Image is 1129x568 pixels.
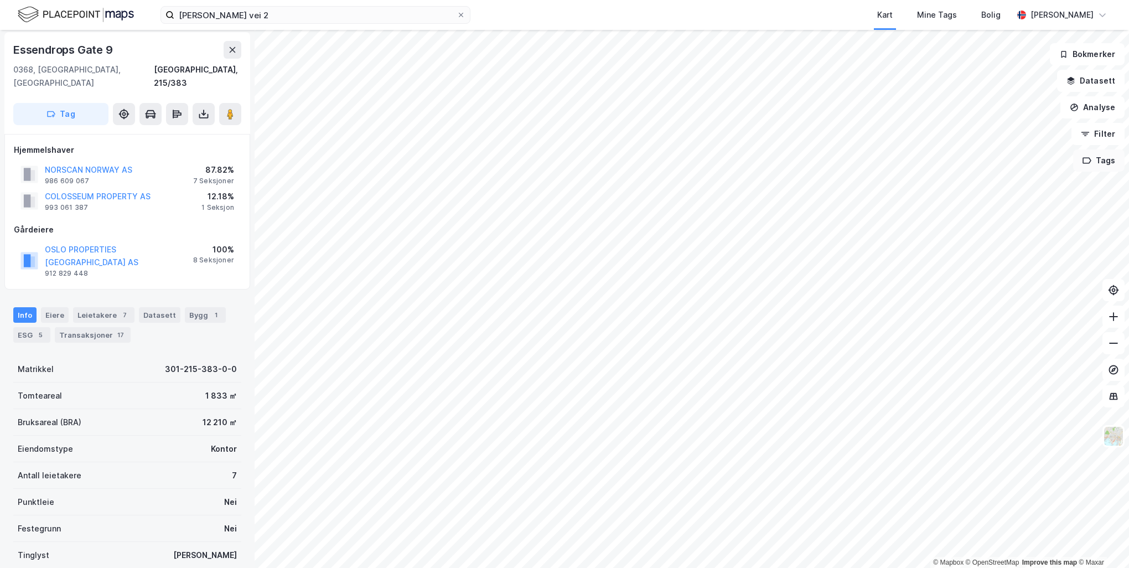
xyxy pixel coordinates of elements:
[1103,426,1124,447] img: Z
[18,5,134,24] img: logo.f888ab2527a4732fd821a326f86c7f29.svg
[35,329,46,340] div: 5
[966,559,1019,566] a: OpenStreetMap
[165,363,237,376] div: 301-215-383-0-0
[115,329,126,340] div: 17
[41,307,69,323] div: Eiere
[877,8,893,22] div: Kart
[981,8,1001,22] div: Bolig
[1022,559,1077,566] a: Improve this map
[1074,515,1129,568] iframe: Chat Widget
[174,7,457,23] input: Søk på adresse, matrikkel, gårdeiere, leietakere eller personer
[45,203,88,212] div: 993 061 387
[18,389,62,402] div: Tomteareal
[13,307,37,323] div: Info
[13,63,154,90] div: 0368, [GEOGRAPHIC_DATA], [GEOGRAPHIC_DATA]
[224,522,237,535] div: Nei
[119,309,130,321] div: 7
[224,495,237,509] div: Nei
[173,549,237,562] div: [PERSON_NAME]
[203,416,237,429] div: 12 210 ㎡
[1050,43,1125,65] button: Bokmerker
[45,177,89,185] div: 986 609 067
[18,469,81,482] div: Antall leietakere
[1057,70,1125,92] button: Datasett
[13,41,115,59] div: Essendrops Gate 9
[1071,123,1125,145] button: Filter
[201,203,234,212] div: 1 Seksjon
[73,307,134,323] div: Leietakere
[193,243,234,256] div: 100%
[193,177,234,185] div: 7 Seksjoner
[933,559,964,566] a: Mapbox
[232,469,237,482] div: 7
[139,307,180,323] div: Datasett
[18,416,81,429] div: Bruksareal (BRA)
[1073,149,1125,172] button: Tags
[210,309,221,321] div: 1
[185,307,226,323] div: Bygg
[1030,8,1094,22] div: [PERSON_NAME]
[193,163,234,177] div: 87.82%
[14,223,241,236] div: Gårdeiere
[18,442,73,456] div: Eiendomstype
[1060,96,1125,118] button: Analyse
[211,442,237,456] div: Kontor
[18,549,49,562] div: Tinglyst
[917,8,957,22] div: Mine Tags
[205,389,237,402] div: 1 833 ㎡
[13,327,50,343] div: ESG
[13,103,108,125] button: Tag
[18,522,61,535] div: Festegrunn
[14,143,241,157] div: Hjemmelshaver
[45,269,88,278] div: 912 829 448
[193,256,234,265] div: 8 Seksjoner
[18,495,54,509] div: Punktleie
[18,363,54,376] div: Matrikkel
[55,327,131,343] div: Transaksjoner
[154,63,241,90] div: [GEOGRAPHIC_DATA], 215/383
[201,190,234,203] div: 12.18%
